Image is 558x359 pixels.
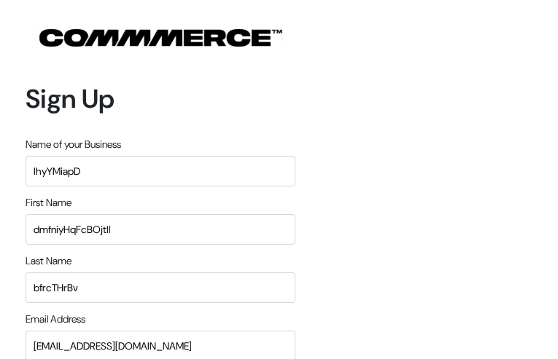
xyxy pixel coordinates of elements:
[26,83,295,114] h1: Sign Up
[26,253,71,269] label: Last Name
[26,195,71,210] label: First Name
[26,312,85,327] label: Email Address
[39,29,282,47] img: COMMMERCE
[26,137,121,152] label: Name of your Business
